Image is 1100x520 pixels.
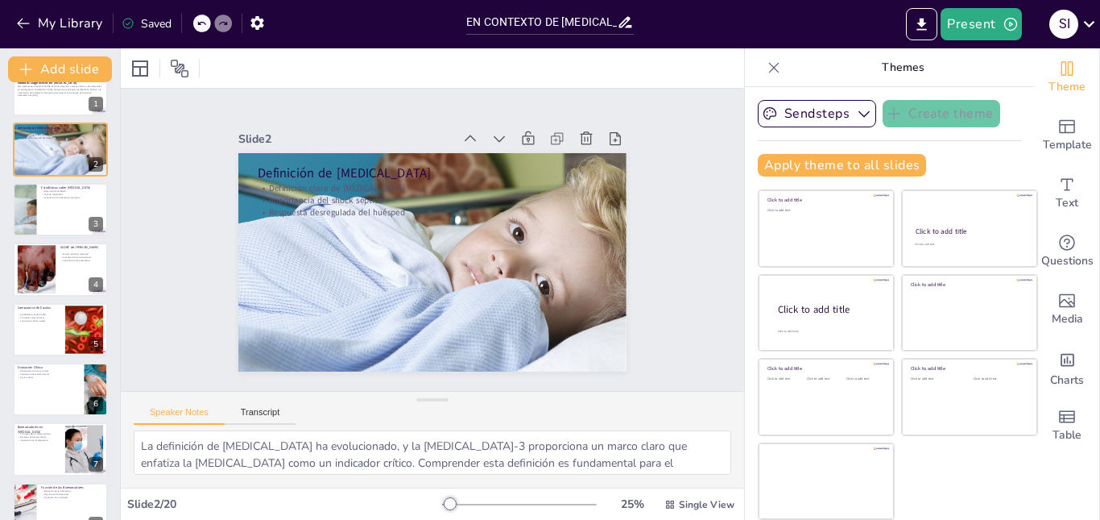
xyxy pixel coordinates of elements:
[18,126,103,131] p: Definición de [MEDICAL_DATA]
[916,227,1023,236] div: Click to add title
[265,146,614,200] p: Definición de [MEDICAL_DATA]
[883,100,1000,127] button: Create theme
[60,245,103,250] p: SCORE de [PERSON_NAME]
[787,48,1019,87] p: Themes
[18,85,103,94] p: Esta presentación aborda el SCORE de alerta temprana, criterios clínicos y biomarcadores en el di...
[18,433,60,436] p: Funciones de los biomarcadores
[466,10,617,34] input: Insert title
[1041,252,1094,270] span: Questions
[1052,310,1083,328] span: Media
[12,10,110,36] button: My Library
[13,63,108,116] div: 1
[41,185,103,190] p: Estadísticas sobre [MEDICAL_DATA]
[1035,164,1099,223] div: Add text boxes
[41,493,103,496] p: Diagnóstico de infecciones
[13,183,108,236] div: 3
[18,376,80,379] p: Signos vitales
[911,281,1026,288] div: Click to add title
[18,316,60,319] p: Principales características
[1035,339,1099,397] div: Add charts and graphs
[1035,223,1099,281] div: Get real-time input from your audience
[941,8,1021,40] button: Present
[1035,397,1099,455] div: Add a table
[89,277,103,292] div: 4
[263,164,612,212] p: Definición clara de [MEDICAL_DATA]
[127,56,153,81] div: Layout
[1049,8,1078,40] button: S I
[13,123,108,176] div: 2
[778,329,879,333] div: Click to add body
[41,193,103,196] p: Tasa de mortalidad
[89,337,103,352] div: 5
[170,59,189,78] span: Position
[1048,78,1086,96] span: Theme
[18,319,60,322] p: Limitaciones de las escalas
[13,422,108,476] div: 7
[767,197,883,203] div: Click to add title
[807,377,843,381] div: Click to add text
[911,377,961,381] div: Click to add text
[767,365,883,372] div: Click to add title
[89,157,103,172] div: 2
[1050,372,1084,389] span: Charts
[13,243,108,296] div: 4
[1035,48,1099,106] div: Change the overall theme
[41,196,103,199] p: Importancia de la detección temprana
[758,100,876,127] button: Sendsteps
[18,436,60,439] p: Ejemplos de biomarcadores
[18,370,80,373] p: Observación de signos clínicos
[1043,136,1092,154] span: Template
[18,426,60,435] p: Biomarcadores en [MEDICAL_DATA]
[60,256,103,260] p: Comparación de herramientas
[18,372,80,376] p: Importancia del estado mental
[778,302,881,316] div: Click to add title
[89,457,103,472] div: 7
[18,130,103,133] p: Definición clara de [MEDICAL_DATA]
[18,94,103,98] p: Generated with [URL]
[906,8,937,40] button: Export to PowerPoint
[41,485,103,490] p: Función de los Biomarcadores
[18,81,77,85] strong: Métodos Diagnósticos en [MEDICAL_DATA]
[1035,281,1099,339] div: Add images, graphics, shapes or video
[8,56,112,82] button: Add slide
[89,217,103,231] div: 3
[89,97,103,111] div: 1
[1035,106,1099,164] div: Add ready made slides
[18,365,80,370] p: Evaluación Clínica
[89,397,103,411] div: 6
[613,497,651,512] div: 25 %
[261,188,610,236] p: Respuesta desregulada del huésped
[60,259,103,262] p: Importancia del metaanálisis
[60,253,103,256] p: Escalas de alerta temprana
[18,133,103,136] p: Importancia del shock séptico
[225,407,296,425] button: Transcript
[1049,10,1078,39] div: S I
[127,497,442,512] div: Slide 2 / 20
[915,243,1022,247] div: Click to add text
[13,303,108,356] div: 5
[41,496,103,499] p: Predicción de mortalidad
[974,377,1024,381] div: Click to add text
[18,439,60,442] p: Importancia en el diagnóstico
[911,365,1026,372] div: Click to add title
[263,176,611,224] p: Importancia del shock séptico
[122,16,172,31] div: Saved
[679,498,734,511] span: Single View
[249,111,463,149] div: Slide 2
[767,377,804,381] div: Click to add text
[767,209,883,213] div: Click to add text
[1052,426,1081,444] span: Table
[18,306,60,310] p: Comparativa de Escalas
[758,154,926,177] button: Apply theme to all slides
[18,313,60,316] p: Sensibilidad y especificidad
[1056,194,1078,212] span: Text
[134,407,225,425] button: Speaker Notes
[41,489,103,493] p: Evaluación de la inflamación
[18,135,103,139] p: Respuesta desregulada del huésped
[134,431,731,475] textarea: La definición de [MEDICAL_DATA] ha evolucionado, y la [MEDICAL_DATA]-3 proporciona un marco claro...
[41,189,103,193] p: Magnitud del problema
[13,363,108,416] div: 6
[846,377,883,381] div: Click to add text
